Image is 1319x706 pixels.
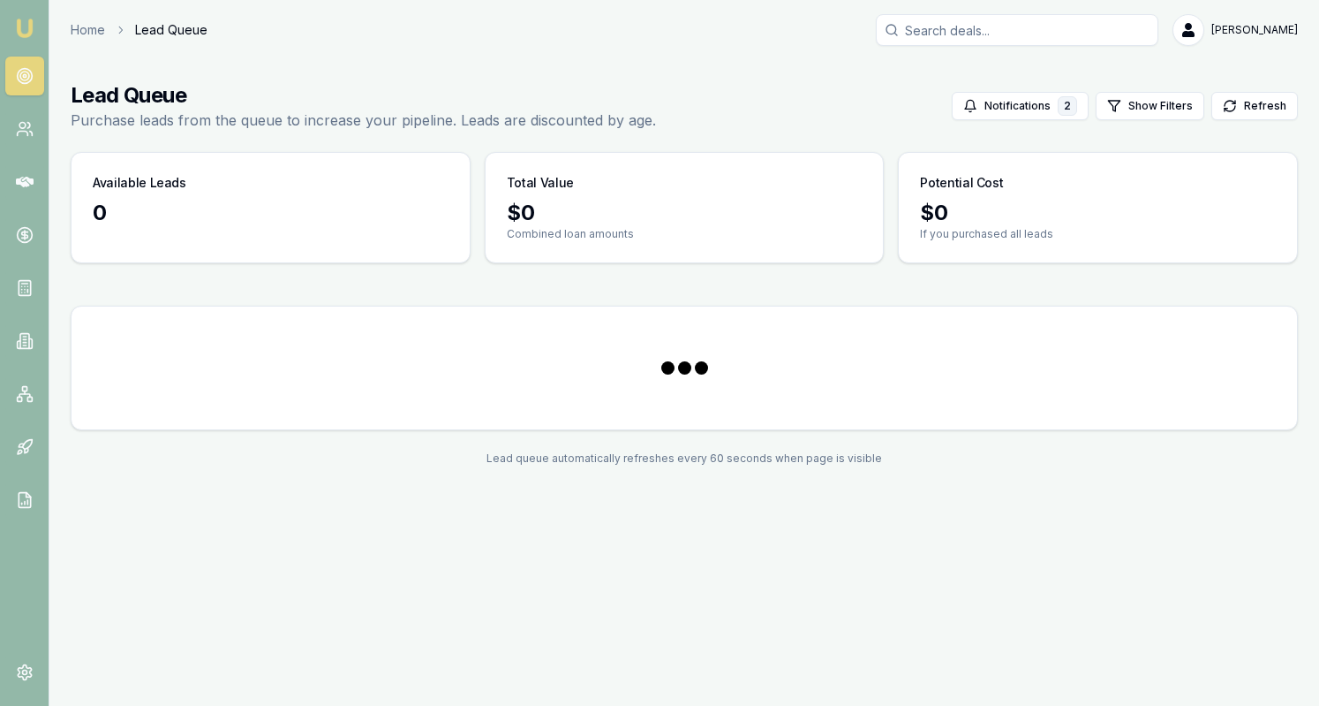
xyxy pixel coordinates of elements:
[1211,23,1298,37] span: [PERSON_NAME]
[1058,96,1077,116] div: 2
[135,21,207,39] span: Lead Queue
[920,199,1276,227] div: $ 0
[14,18,35,39] img: emu-icon-u.png
[71,21,105,39] a: Home
[952,92,1089,120] button: Notifications2
[93,199,448,227] div: 0
[876,14,1158,46] input: Search deals
[920,227,1276,241] p: If you purchased all leads
[920,174,1003,192] h3: Potential Cost
[71,452,1298,466] div: Lead queue automatically refreshes every 60 seconds when page is visible
[507,199,863,227] div: $ 0
[507,227,863,241] p: Combined loan amounts
[71,21,207,39] nav: breadcrumb
[71,81,656,110] h1: Lead Queue
[1096,92,1204,120] button: Show Filters
[1211,92,1298,120] button: Refresh
[93,174,186,192] h3: Available Leads
[71,110,656,131] p: Purchase leads from the queue to increase your pipeline. Leads are discounted by age.
[507,174,574,192] h3: Total Value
